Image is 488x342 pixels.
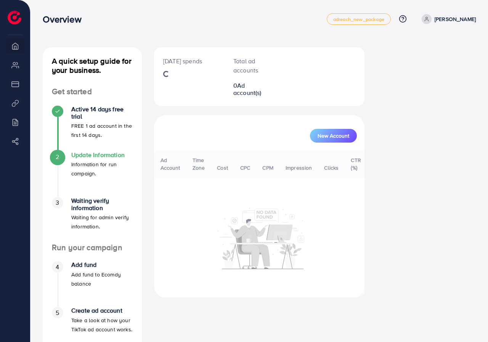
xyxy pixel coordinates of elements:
li: Waiting verify information [43,197,142,243]
button: New Account [310,129,357,143]
img: logo [8,11,21,24]
p: Total ad accounts [233,56,268,75]
h3: Overview [43,14,87,25]
h2: 0 [233,82,268,96]
h4: Waiting verify information [71,197,133,212]
p: Add fund to Ecomdy balance [71,270,133,288]
h4: Add fund [71,261,133,268]
h4: A quick setup guide for your business. [43,56,142,75]
h4: Run your campaign [43,243,142,252]
span: Ad account(s) [233,81,262,97]
li: Update Information [43,151,142,197]
a: [PERSON_NAME] [419,14,476,24]
span: 4 [56,263,59,271]
p: Take a look at how your TikTok ad account works. [71,316,133,334]
span: 3 [56,198,59,207]
a: adreach_new_package [327,13,391,25]
span: New Account [318,133,349,138]
p: [PERSON_NAME] [435,14,476,24]
p: Information for run campaign. [71,160,133,178]
span: adreach_new_package [333,17,384,22]
p: [DATE] spends [163,56,215,66]
p: Waiting for admin verify information. [71,213,133,231]
li: Add fund [43,261,142,307]
h4: Update Information [71,151,133,159]
h4: Active 14 days free trial [71,106,133,120]
h4: Create ad account [71,307,133,314]
span: 2 [56,153,59,161]
span: 5 [56,308,59,317]
h4: Get started [43,87,142,96]
p: FREE 1 ad account in the first 14 days. [71,121,133,140]
li: Active 14 days free trial [43,106,142,151]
